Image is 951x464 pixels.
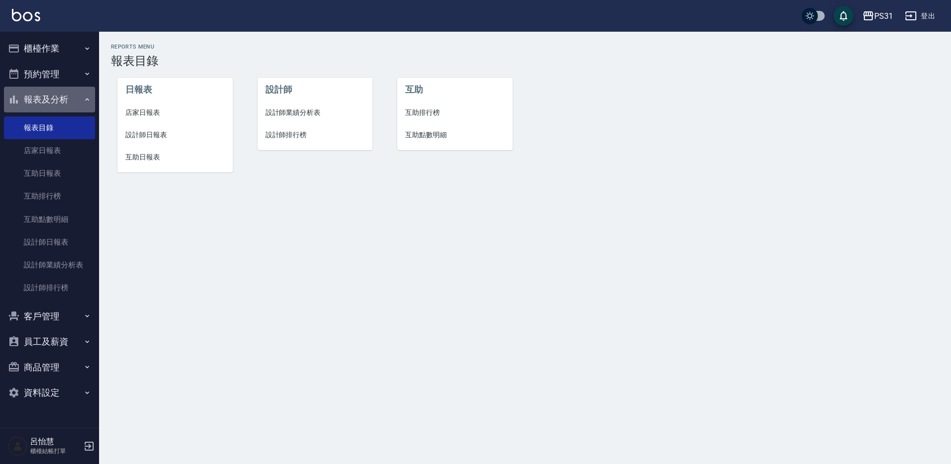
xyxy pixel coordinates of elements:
a: 互助日報表 [117,146,233,168]
span: 店家日報表 [125,107,225,118]
button: 登出 [901,7,939,25]
button: 報表及分析 [4,87,95,112]
a: 設計師業績分析表 [4,254,95,276]
span: 設計師排行榜 [265,130,365,140]
img: Person [8,436,28,456]
span: 互助日報表 [125,152,225,162]
a: 互助點數明細 [397,124,513,146]
img: Logo [12,9,40,21]
a: 報表目錄 [4,116,95,139]
a: 設計師業績分析表 [258,102,373,124]
h5: 呂怡慧 [30,437,81,447]
li: 日報表 [117,78,233,102]
button: PS31 [858,6,897,26]
a: 互助點數明細 [4,208,95,231]
a: 店家日報表 [4,139,95,162]
h3: 報表目錄 [111,54,939,68]
a: 互助排行榜 [4,185,95,207]
button: save [834,6,853,26]
span: 設計師日報表 [125,130,225,140]
button: 資料設定 [4,380,95,406]
a: 設計師排行榜 [258,124,373,146]
li: 互助 [397,78,513,102]
li: 設計師 [258,78,373,102]
a: 互助日報表 [4,162,95,185]
span: 設計師業績分析表 [265,107,365,118]
button: 預約管理 [4,61,95,87]
a: 設計師排行榜 [4,276,95,299]
span: 互助排行榜 [405,107,505,118]
p: 櫃檯結帳打單 [30,447,81,456]
a: 設計師日報表 [4,231,95,254]
button: 櫃檯作業 [4,36,95,61]
div: PS31 [874,10,893,22]
h2: Reports Menu [111,44,939,50]
button: 商品管理 [4,355,95,380]
button: 員工及薪資 [4,329,95,355]
span: 互助點數明細 [405,130,505,140]
a: 店家日報表 [117,102,233,124]
button: 客戶管理 [4,304,95,329]
a: 設計師日報表 [117,124,233,146]
a: 互助排行榜 [397,102,513,124]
